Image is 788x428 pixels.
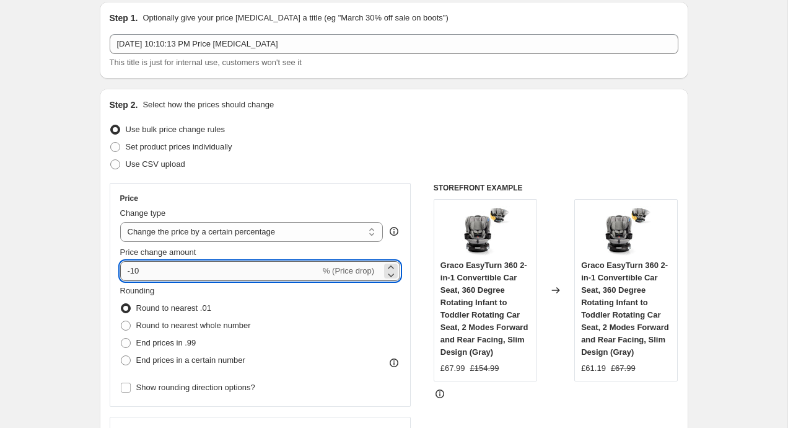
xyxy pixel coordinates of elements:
[120,194,138,203] h3: Price
[136,383,255,392] span: Show rounding direction options?
[581,261,669,357] span: Graco EasyTurn 360 2-in-1 Convertible Car Seat, 360 Degree Rotating Infant to Toddler Rotating Ca...
[581,362,606,375] div: £61.19
[323,266,374,275] span: % (Price drop)
[110,99,138,111] h2: Step 2.
[120,208,166,218] span: Change type
[470,362,499,375] strike: £154.99
[110,58,302,67] span: This title is just for internal use, customers won't see it
[136,355,245,365] span: End prices in a certain number
[602,206,651,256] img: 81MzsxOZpLL._SL1500_80x.jpg
[388,225,400,238] div: help
[126,159,185,169] span: Use CSV upload
[136,338,196,347] span: End prices in .99
[120,286,155,295] span: Rounding
[136,303,211,313] span: Round to nearest .01
[120,247,196,257] span: Price change amount
[126,125,225,134] span: Use bulk price change rules
[110,34,678,54] input: 30% off holiday sale
[120,261,320,281] input: -15
[142,99,274,111] p: Select how the prices should change
[440,261,528,357] span: Graco EasyTurn 360 2-in-1 Convertible Car Seat, 360 Degree Rotating Infant to Toddler Rotating Ca...
[126,142,232,151] span: Set product prices individually
[440,362,465,375] div: £67.99
[142,12,448,24] p: Optionally give your price [MEDICAL_DATA] a title (eg "March 30% off sale on boots")
[136,321,251,330] span: Round to nearest whole number
[460,206,510,256] img: 81MzsxOZpLL._SL1500_80x.jpg
[611,362,636,375] strike: £67.99
[434,183,678,193] h6: STOREFRONT EXAMPLE
[110,12,138,24] h2: Step 1.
